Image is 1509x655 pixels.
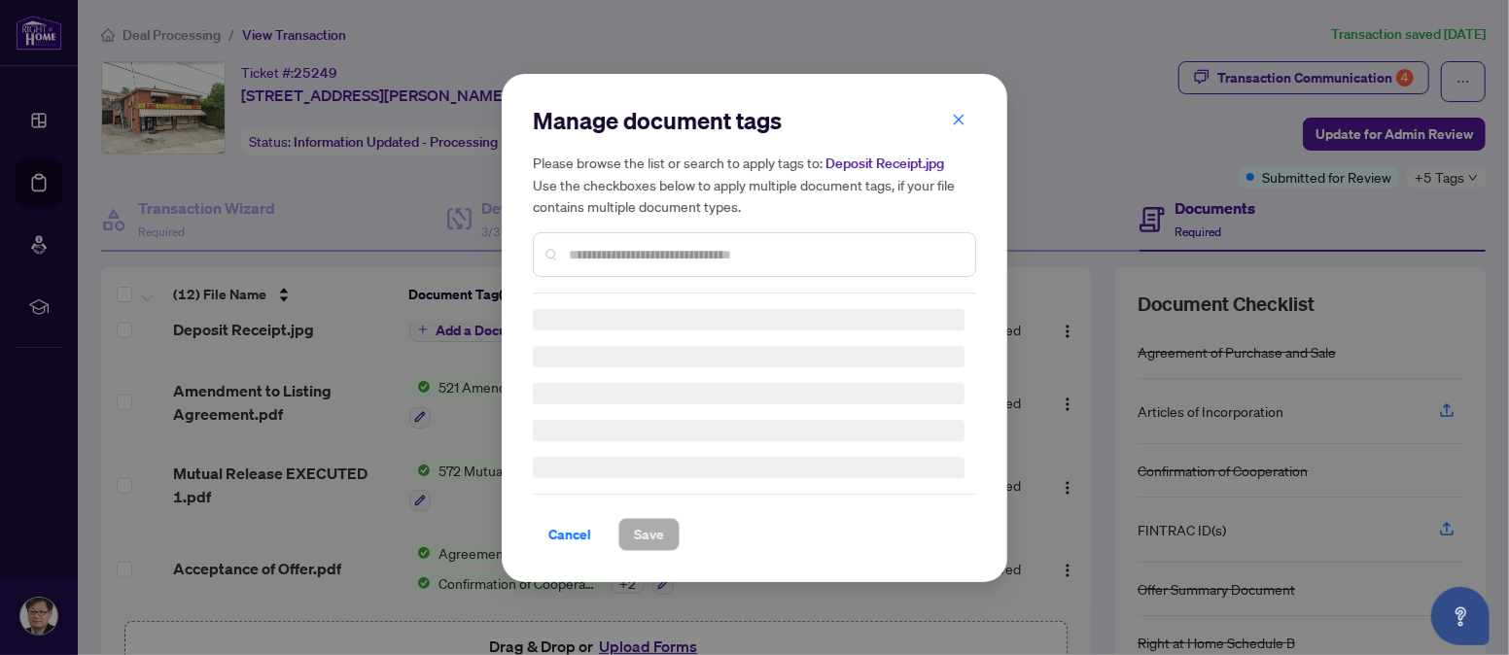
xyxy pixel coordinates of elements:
[533,105,976,136] h2: Manage document tags
[548,519,591,550] span: Cancel
[952,112,965,125] span: close
[533,152,976,217] h5: Please browse the list or search to apply tags to: Use the checkboxes below to apply multiple doc...
[618,518,680,551] button: Save
[533,518,607,551] button: Cancel
[825,155,944,172] span: Deposit Receipt.jpg
[1431,587,1490,645] button: Open asap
